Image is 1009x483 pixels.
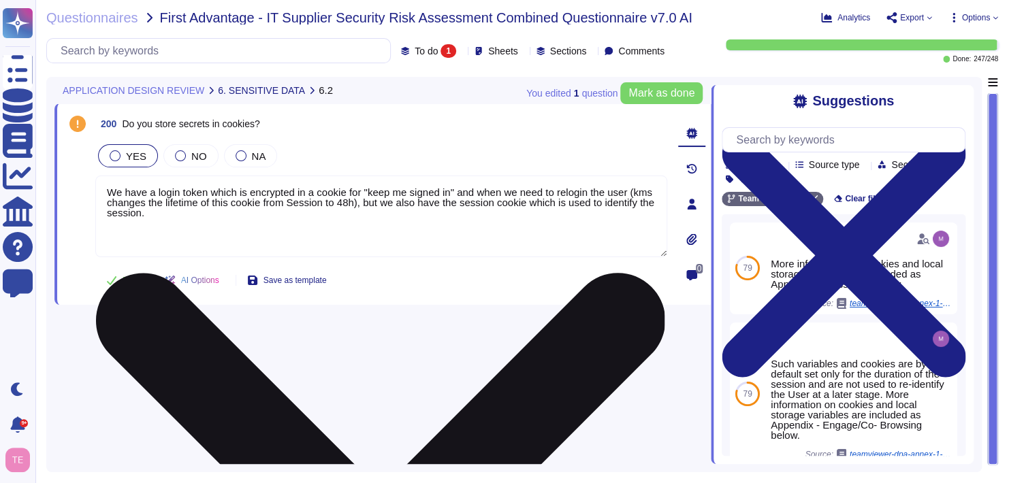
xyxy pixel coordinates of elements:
[191,150,207,162] span: NO
[46,11,138,24] span: Questionnaires
[628,88,694,99] span: Mark as done
[696,264,703,273] span: 0
[3,445,39,475] button: user
[933,331,949,347] img: user
[5,448,30,472] img: user
[95,119,116,129] span: 200
[160,11,692,24] span: First Advantage - IT Supplier Security Risk Assessment Combined Questionnaire v7.0 AI
[837,14,870,22] span: Analytics
[821,12,870,23] button: Analytics
[319,85,333,95] span: 6.2
[54,39,390,63] input: Search by keywords
[743,390,752,398] span: 79
[252,150,266,162] span: NA
[805,449,952,460] span: Source:
[900,14,924,22] span: Export
[574,88,579,98] b: 1
[850,450,952,459] span: teamviewer-dpa-annex-1-details-of-processing-en.pdf
[962,14,990,22] span: Options
[974,56,998,63] span: 247 / 248
[95,176,667,257] textarea: We have a login token which is encrypted in a cookie for "keep me signed in" and when we need to ...
[933,231,949,247] img: user
[415,46,438,56] span: To do
[63,86,204,95] span: APPLICATION DESIGN REVIEW
[743,264,752,272] span: 79
[526,88,618,98] span: You edited question
[620,82,703,104] button: Mark as done
[20,419,28,427] div: 9+
[952,56,971,63] span: Done:
[550,46,587,56] span: Sections
[126,150,146,162] span: YES
[618,46,664,56] span: Comments
[122,118,259,129] span: Do you store secrets in cookies?
[771,359,952,440] div: Such variables and cookies are by default set only for the duration of the session and are not us...
[441,44,456,58] div: 1
[488,46,518,56] span: Sheets
[729,128,965,152] input: Search by keywords
[218,86,305,95] span: 6. SENSITIVE DATA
